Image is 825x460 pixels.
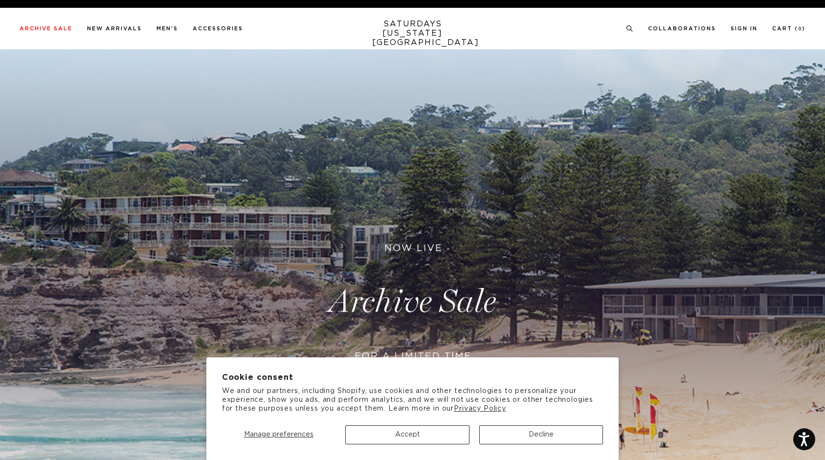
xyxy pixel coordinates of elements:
h2: Cookie consent [222,373,603,382]
button: Decline [479,425,603,444]
a: Cart (0) [772,26,805,31]
a: New Arrivals [87,26,142,31]
a: Men's [156,26,178,31]
a: Archive Sale [20,26,72,31]
span: Manage preferences [244,431,313,438]
p: We and our partners, including Shopify, use cookies and other technologies to personalize your ex... [222,387,603,414]
a: Accessories [193,26,243,31]
small: 0 [798,27,802,31]
a: Privacy Policy [454,405,506,412]
button: Accept [345,425,469,444]
a: Sign In [731,26,758,31]
button: Manage preferences [222,425,336,444]
a: Collaborations [648,26,716,31]
a: SATURDAYS[US_STATE][GEOGRAPHIC_DATA] [372,20,453,47]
